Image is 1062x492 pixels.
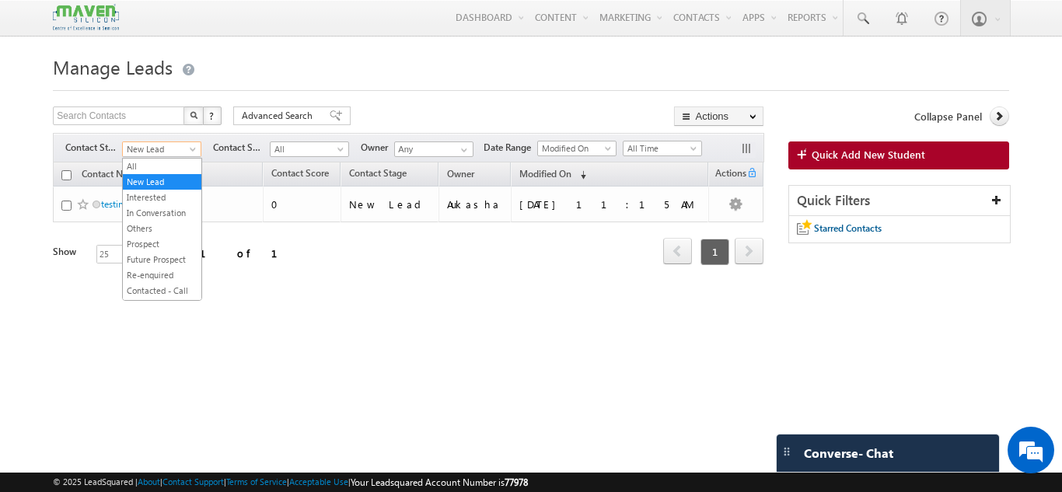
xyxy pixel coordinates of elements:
[53,54,173,79] span: Manage Leads
[674,106,763,126] button: Actions
[213,141,270,155] span: Contact Source
[122,158,202,301] ul: New Lead
[123,284,201,312] a: Contacted - Call Back
[814,222,882,234] span: Starred Contacts
[190,111,197,119] img: Search
[61,170,72,180] input: Check all records
[351,476,528,488] span: Your Leadsquared Account Number is
[123,206,201,220] a: In Conversation
[663,239,692,264] a: prev
[349,167,407,179] span: Contact Stage
[447,197,504,211] div: Aukasha
[452,142,472,158] a: Show All Items
[781,445,793,458] img: carter-drag
[812,148,925,162] span: Quick Add New Student
[53,245,84,259] div: Show
[538,141,612,155] span: Modified On
[203,106,222,125] button: ?
[271,197,334,211] div: 0
[700,239,729,265] span: 1
[270,141,349,157] a: All
[914,110,982,124] span: Collapse Panel
[264,165,337,185] a: Contact Score
[162,476,224,487] a: Contact Support
[123,175,201,189] a: New Lead
[123,142,197,156] span: New Lead
[271,142,344,156] span: All
[289,476,348,487] a: Acceptable Use
[209,109,216,122] span: ?
[123,253,201,267] a: Future Prospect
[361,141,394,155] span: Owner
[519,168,571,180] span: Modified On
[226,476,287,487] a: Terms of Service
[447,168,474,180] span: Owner
[271,167,329,179] span: Contact Score
[53,475,528,490] span: © 2025 LeadSquared | | | | |
[123,190,201,204] a: Interested
[512,165,594,185] a: Modified On (sorted descending)
[484,141,537,155] span: Date Range
[74,166,148,186] a: Contact Name
[537,141,617,156] a: Modified On
[349,197,431,211] div: New Lead
[123,268,201,282] a: Re-enquired
[123,222,201,236] a: Others
[394,141,473,157] input: Type to Search
[101,198,129,210] a: testing
[623,141,702,156] a: All Time
[341,165,414,185] a: Contact Stage
[663,238,692,264] span: prev
[735,239,763,264] a: next
[804,446,893,460] span: Converse - Chat
[519,197,702,211] div: [DATE] 11:15 AM
[505,476,528,488] span: 77978
[138,476,160,487] a: About
[709,165,746,185] span: Actions
[123,237,201,251] a: Prospect
[624,141,697,155] span: All Time
[242,109,317,123] span: Advanced Search
[574,169,586,181] span: (sorted descending)
[53,4,118,31] img: Custom Logo
[97,246,122,263] span: 25
[735,238,763,264] span: next
[146,244,296,262] div: 1 - 1 of 1
[788,141,1009,169] a: Quick Add New Student
[122,141,201,157] a: New Lead
[789,186,1010,216] div: Quick Filters
[65,141,122,155] span: Contact Stage
[123,159,201,173] a: All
